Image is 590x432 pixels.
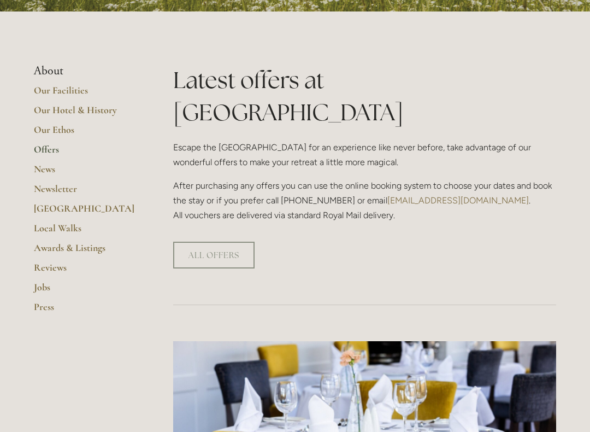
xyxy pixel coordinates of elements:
[34,223,138,242] a: Local Walks
[34,203,138,223] a: [GEOGRAPHIC_DATA]
[173,242,255,269] a: ALL OFFERS
[34,144,138,164] a: Offers
[173,179,556,224] p: After purchasing any offers you can use the online booking system to choose your dates and book t...
[34,282,138,301] a: Jobs
[34,183,138,203] a: Newsletter
[34,124,138,144] a: Our Ethos
[34,65,138,79] li: About
[34,85,138,104] a: Our Facilities
[387,196,529,206] a: [EMAIL_ADDRESS][DOMAIN_NAME]
[173,141,556,170] p: Escape the [GEOGRAPHIC_DATA] for an experience like never before, take advantage of our wonderful...
[34,262,138,282] a: Reviews
[34,242,138,262] a: Awards & Listings
[34,104,138,124] a: Our Hotel & History
[173,65,556,129] h1: Latest offers at [GEOGRAPHIC_DATA]
[34,301,138,321] a: Press
[34,164,138,183] a: News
